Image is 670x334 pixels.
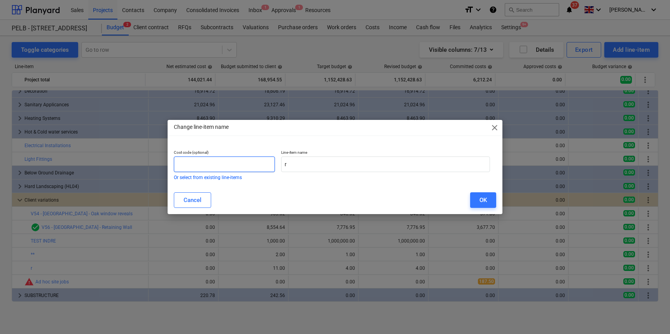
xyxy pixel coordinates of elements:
button: Or select from existing line-items [174,175,242,180]
p: Change line-item name [174,123,229,131]
button: Cancel [174,192,211,208]
p: Line-item name [281,150,490,156]
div: OK [479,195,487,205]
div: Cancel [184,195,201,205]
button: OK [470,192,496,208]
span: close [490,123,499,132]
p: Cost code (optional) [174,150,275,156]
